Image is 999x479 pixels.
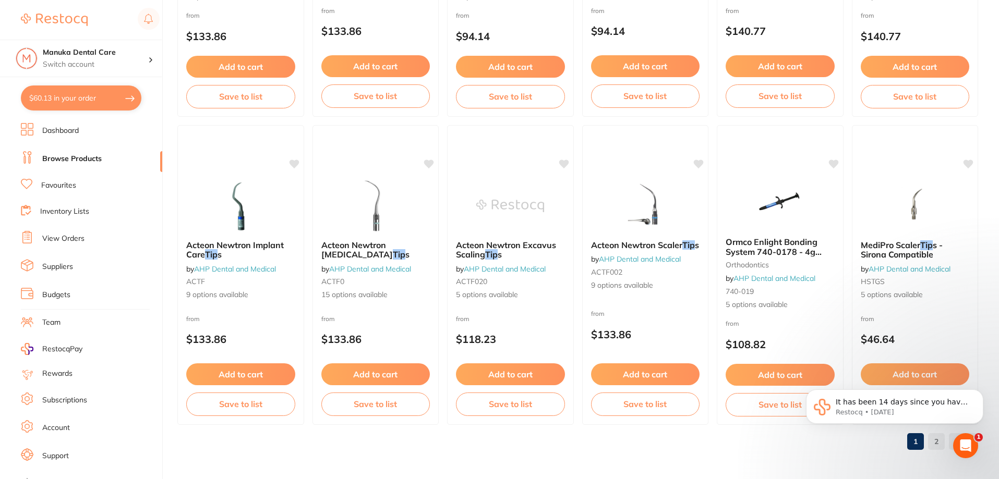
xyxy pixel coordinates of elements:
button: Save to list [456,85,565,108]
button: Add to cart [726,364,835,386]
button: Save to list [861,85,970,108]
p: $118.23 [456,333,565,345]
button: Add to cart [861,363,970,385]
span: MediPro Scaler [861,240,920,250]
img: Acteon Newtron Implant Care Tips [207,180,274,232]
img: Manuka Dental Care [16,48,37,69]
b: Acteon Newtron Scaler Tips [591,240,700,250]
img: Acteon Newtron Scaler Tips [611,180,679,232]
span: ACTF0 [321,277,344,286]
a: View Orders [42,234,85,244]
span: s [405,249,410,260]
p: $94.14 [591,25,700,37]
span: by [321,264,411,274]
button: Save to list [186,85,295,108]
b: MediPro Scaler Tips - Sirona Compatible [861,240,970,260]
span: Acteon Newtron [MEDICAL_DATA] [321,240,393,260]
a: Favourites [41,180,76,191]
button: Add to cart [321,55,430,77]
span: s [218,249,222,260]
button: Save to list [726,393,835,416]
span: Ormco Enlight Bonding System 740-0178 - 4g Unidose Refill (Pack of 20 unidose [726,237,827,276]
a: Subscriptions [42,395,87,406]
em: Tip [920,240,933,250]
button: Save to list [591,392,700,415]
span: 740-019 [726,287,754,296]
a: Inventory Lists [40,206,89,217]
a: AHP Dental and Medical [329,264,411,274]
button: Add to cart [591,363,700,385]
span: Acteon Newtron Scaler [591,240,682,250]
a: AHP Dental and Medical [733,274,815,283]
span: from [726,320,739,327]
button: Save to list [456,392,565,415]
button: Save to list [591,84,700,107]
span: by [591,254,681,264]
iframe: Intercom live chat [953,433,978,458]
span: 1 [974,433,983,441]
em: Tip [393,249,405,260]
a: AHP Dental and Medical [194,264,276,274]
p: $133.86 [186,30,295,42]
span: by [456,264,546,274]
button: Save to list [321,84,430,107]
span: by [861,264,950,274]
button: Save to list [186,392,295,415]
p: $133.86 [321,25,430,37]
a: AHP Dental and Medical [464,264,546,274]
span: s - Sirona Compatible [861,240,943,260]
span: HSTGS [861,277,885,286]
a: Restocq Logo [21,8,88,32]
span: Acteon Newtron Implant Care [186,240,284,260]
b: Acteon Newtron Periodontal Tips [321,240,430,260]
span: 5 options available [861,290,970,300]
span: 5 options available [726,300,835,310]
span: ACTF002 [591,267,622,277]
span: from [186,11,200,19]
span: 15 options available [321,290,430,300]
a: AHP Dental and Medical [869,264,950,274]
a: Team [42,317,61,328]
button: Save to list [321,392,430,415]
span: from [321,315,335,323]
img: Acteon Newtron Excavus Scaling Tips [476,180,544,232]
button: Add to cart [456,363,565,385]
img: Restocq Logo [21,14,88,26]
button: Save to list [726,84,835,107]
a: Budgets [42,290,70,300]
span: s [695,240,699,250]
span: 9 options available [591,280,700,291]
p: $133.86 [321,333,430,345]
img: Acteon Newtron Periodontal Tips [342,180,410,232]
span: from [591,7,605,15]
em: Tip [682,240,695,250]
span: from [861,315,874,323]
p: $140.77 [726,25,835,37]
span: 9 options available [186,290,295,300]
b: Acteon Newtron Excavus Scaling Tips [456,240,565,260]
a: AHP Dental and Medical [599,254,681,264]
img: Ormco Enlight Bonding System 740-0178 - 4g Unidose Refill (Pack of 20 unidose tips) [746,177,814,229]
a: RestocqPay [21,343,82,355]
img: MediPro Scaler Tips - Sirona Compatible [881,180,949,232]
button: Add to cart [861,56,970,78]
p: $94.14 [456,30,565,42]
b: Ormco Enlight Bonding System 740-0178 - 4g Unidose Refill (Pack of 20 unidose tips) [726,237,835,256]
span: ACTF020 [456,277,487,286]
button: Add to cart [186,56,295,78]
b: Acteon Newtron Implant Care Tips [186,240,295,260]
p: $133.86 [186,333,295,345]
span: by [726,274,815,283]
span: Acteon Newtron Excavus Scaling [456,240,556,260]
p: Switch account [43,59,148,70]
span: from [321,7,335,15]
button: Add to cart [456,56,565,78]
span: s [498,249,502,260]
span: RestocqPay [42,344,82,354]
p: $46.64 [861,333,970,345]
button: Add to cart [186,363,295,385]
